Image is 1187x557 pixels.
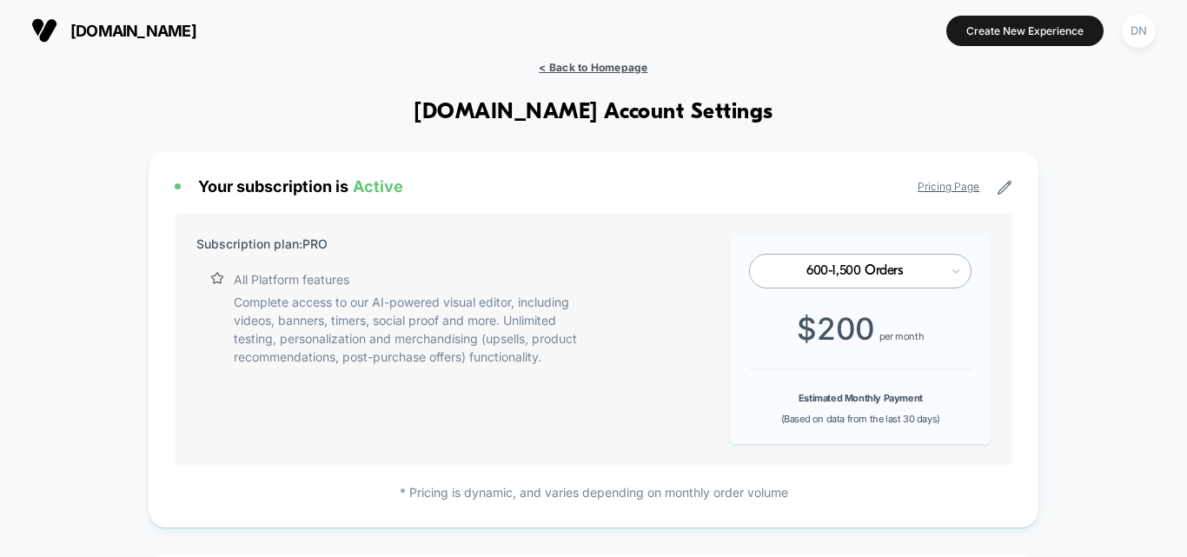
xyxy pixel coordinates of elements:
button: [DOMAIN_NAME] [26,17,202,44]
span: Your subscription is [198,177,403,196]
span: (Based on data from the last 30 days) [781,413,940,425]
span: per month [879,330,924,342]
button: DN [1117,13,1161,49]
span: [DOMAIN_NAME] [70,22,196,40]
b: Estimated Monthly Payment [799,392,923,404]
div: 600-1,500 Orders [769,263,939,280]
h1: [DOMAIN_NAME] Account Settings [414,100,773,125]
p: Complete access to our AI-powered visual editor, including videos, banners, timers, social proof ... [234,293,585,366]
span: < Back to Homepage [539,61,647,74]
a: Pricing Page [918,180,979,193]
span: $ 200 [797,310,874,347]
img: Visually logo [31,17,57,43]
button: Create New Experience [946,16,1104,46]
p: All Platform features [234,270,349,288]
div: DN [1122,14,1156,48]
span: Active [353,177,403,196]
p: * Pricing is dynamic, and varies depending on monthly order volume [175,483,1013,501]
p: Subscription plan: PRO [196,235,328,253]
